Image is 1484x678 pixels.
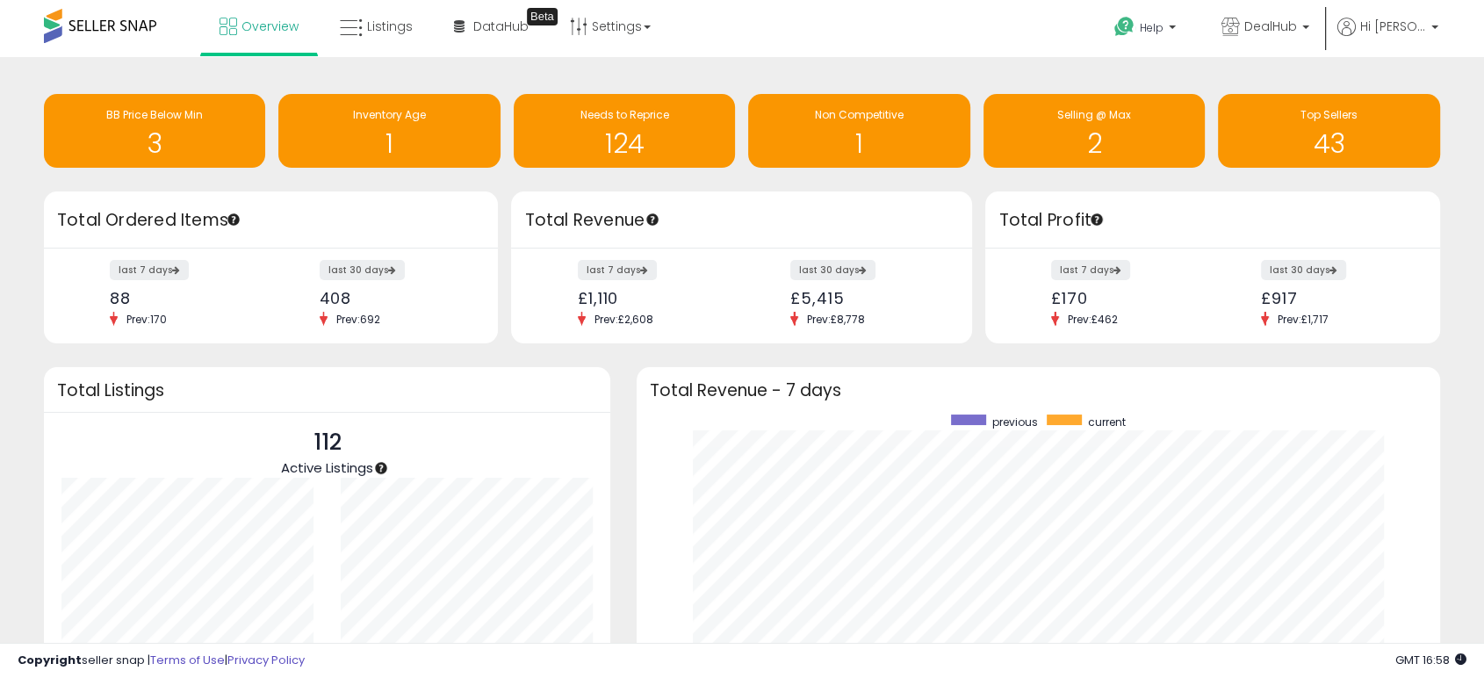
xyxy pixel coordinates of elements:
[578,260,657,280] label: last 7 days
[514,94,735,168] a: Needs to Reprice 124
[1057,107,1131,122] span: Selling @ Max
[373,460,389,476] div: Tooltip anchor
[57,384,597,397] h3: Total Listings
[983,94,1205,168] a: Selling @ Max 2
[748,94,969,168] a: Non Competitive 1
[522,129,726,158] h1: 124
[1261,260,1346,280] label: last 30 days
[790,289,941,307] div: £5,415
[1113,16,1135,38] i: Get Help
[281,426,373,459] p: 112
[278,94,500,168] a: Inventory Age 1
[353,107,426,122] span: Inventory Age
[1269,312,1337,327] span: Prev: £1,717
[44,94,265,168] a: BB Price Below Min 3
[106,107,203,122] span: BB Price Below Min
[281,458,373,477] span: Active Listings
[110,260,189,280] label: last 7 days
[757,129,961,158] h1: 1
[650,384,1427,397] h3: Total Revenue - 7 days
[586,312,662,327] span: Prev: £2,608
[1059,312,1127,327] span: Prev: £462
[1300,107,1358,122] span: Top Sellers
[1227,129,1430,158] h1: 43
[1100,3,1193,57] a: Help
[1337,18,1438,57] a: Hi [PERSON_NAME]
[118,312,176,327] span: Prev: 170
[524,208,959,233] h3: Total Revenue
[1244,18,1297,35] span: DealHub
[1051,289,1199,307] div: £170
[1360,18,1426,35] span: Hi [PERSON_NAME]
[241,18,299,35] span: Overview
[992,129,1196,158] h1: 2
[1218,94,1439,168] a: Top Sellers 43
[150,652,225,668] a: Terms of Use
[18,653,305,669] div: seller snap | |
[226,212,241,227] div: Tooltip anchor
[645,212,660,227] div: Tooltip anchor
[1051,260,1130,280] label: last 7 days
[367,18,413,35] span: Listings
[992,415,1038,429] span: previous
[287,129,491,158] h1: 1
[1140,20,1163,35] span: Help
[320,289,468,307] div: 408
[328,312,389,327] span: Prev: 692
[578,289,729,307] div: £1,110
[18,652,82,668] strong: Copyright
[798,312,874,327] span: Prev: £8,778
[53,129,256,158] h1: 3
[815,107,904,122] span: Non Competitive
[473,18,529,35] span: DataHub
[527,8,558,25] div: Tooltip anchor
[1261,289,1409,307] div: £917
[790,260,875,280] label: last 30 days
[320,260,405,280] label: last 30 days
[57,208,485,233] h3: Total Ordered Items
[998,208,1426,233] h3: Total Profit
[1395,652,1466,668] span: 2025-09-11 16:58 GMT
[580,107,669,122] span: Needs to Reprice
[1088,415,1126,429] span: current
[110,289,258,307] div: 88
[1089,212,1105,227] div: Tooltip anchor
[227,652,305,668] a: Privacy Policy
